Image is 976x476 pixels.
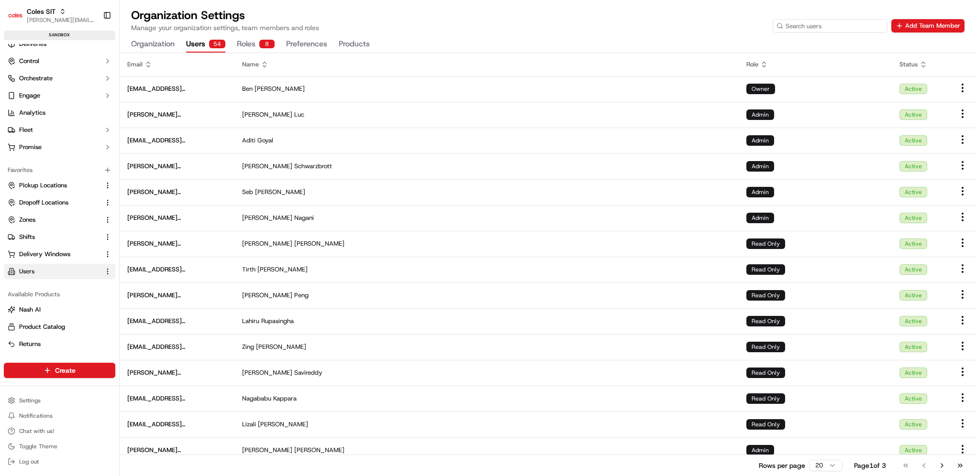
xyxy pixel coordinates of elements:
div: Active [899,290,927,301]
span: [PERSON_NAME] [242,239,292,248]
span: Engage [19,91,40,100]
button: Log out [4,455,115,468]
span: Returns [19,340,41,348]
button: Organization [131,36,175,53]
span: Luc [294,110,304,119]
span: [PERSON_NAME] [294,446,344,454]
span: [EMAIL_ADDRESS][DOMAIN_NAME] [127,265,227,274]
span: [PERSON_NAME] [294,239,344,248]
span: [PERSON_NAME][EMAIL_ADDRESS][DOMAIN_NAME] [127,110,227,119]
div: Admin [746,109,774,120]
span: Promise [19,143,42,151]
div: Active [899,213,927,223]
span: [EMAIL_ADDRESS][DOMAIN_NAME] [127,136,227,145]
button: Nash AI [4,302,115,317]
a: Analytics [4,105,115,120]
div: 54 [209,40,225,48]
div: Owner [746,84,775,94]
button: Products [339,36,370,53]
span: [EMAIL_ADDRESS][DOMAIN_NAME] [127,317,227,325]
span: [PERSON_NAME] [242,162,292,171]
div: Read Only [746,238,785,249]
button: Users [186,36,225,53]
span: Users [19,267,34,276]
button: Preferences [286,36,327,53]
a: Powered byPylon [67,162,116,169]
div: 📗 [10,140,17,147]
div: Read Only [746,264,785,275]
div: Read Only [746,342,785,352]
span: [PERSON_NAME] [255,188,305,196]
div: Name [242,60,731,69]
button: Product Catalog [4,319,115,335]
span: [PERSON_NAME][EMAIL_ADDRESS][PERSON_NAME][DOMAIN_NAME] [127,188,227,196]
span: Ben [242,85,253,93]
img: Coles SIT [8,8,23,23]
span: Settings [19,397,41,404]
span: [PERSON_NAME][EMAIL_ADDRESS][DOMAIN_NAME] [127,239,227,248]
span: Deliveries [19,40,46,48]
a: Pickup Locations [8,181,100,190]
span: [PERSON_NAME][EMAIL_ADDRESS][DOMAIN_NAME] [127,214,227,222]
button: Settings [4,394,115,407]
button: Pickup Locations [4,178,115,193]
span: [PERSON_NAME][EMAIL_ADDRESS][PERSON_NAME][PERSON_NAME][DOMAIN_NAME] [127,446,227,454]
button: Start new chat [163,94,174,106]
span: Notifications [19,412,53,420]
div: Admin [746,161,774,172]
span: Log out [19,458,39,465]
a: 📗Knowledge Base [6,135,77,152]
button: Fleet [4,122,115,138]
div: Active [899,161,927,172]
a: Delivery Windows [8,250,100,259]
div: Admin [746,187,774,197]
span: Knowledge Base [19,139,73,148]
span: Control [19,57,39,65]
div: Status [899,60,942,69]
div: Start new chat [33,91,157,101]
span: Savireddy [294,368,322,377]
span: Nagani [294,214,314,222]
button: Users [4,264,115,279]
div: Read Only [746,368,785,378]
span: Rupasingha [261,317,294,325]
span: Kappara [273,394,297,403]
div: Read Only [746,316,785,326]
div: Active [899,264,927,275]
a: Deliveries [4,36,115,52]
a: Users [8,267,100,276]
span: [PERSON_NAME][EMAIL_ADDRESS][PERSON_NAME][PERSON_NAME][DOMAIN_NAME] [27,16,95,24]
span: Chat with us! [19,427,54,435]
div: Email [127,60,227,69]
button: Roles [237,36,275,53]
a: Shifts [8,233,100,241]
h1: Organization Settings [131,8,319,23]
div: We're available if you need us! [33,101,121,108]
div: Role [746,60,884,69]
div: Admin [746,445,774,455]
div: Read Only [746,290,785,301]
span: Product Catalog [19,323,65,331]
span: [PERSON_NAME][EMAIL_ADDRESS][PERSON_NAME][DOMAIN_NAME] [127,162,227,171]
span: Lahiru [242,317,259,325]
a: Returns [8,340,111,348]
div: sandbox [4,31,115,40]
div: Active [899,342,927,352]
button: Promise [4,140,115,155]
button: Control [4,54,115,69]
span: Dropoff Locations [19,198,68,207]
span: [PERSON_NAME] [257,265,308,274]
div: Available Products [4,287,115,302]
p: Rows per page [759,461,805,470]
button: Coles SIT [27,7,55,16]
div: Active [899,316,927,326]
span: [PERSON_NAME] [255,85,305,93]
span: Schwarzbrott [294,162,332,171]
span: [PERSON_NAME] [242,446,292,454]
div: Active [899,187,927,197]
button: Engage [4,88,115,103]
span: Delivery Windows [19,250,70,259]
button: Create [4,363,115,378]
span: [PERSON_NAME][EMAIL_ADDRESS][DOMAIN_NAME] [127,368,227,377]
button: Notifications [4,409,115,422]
